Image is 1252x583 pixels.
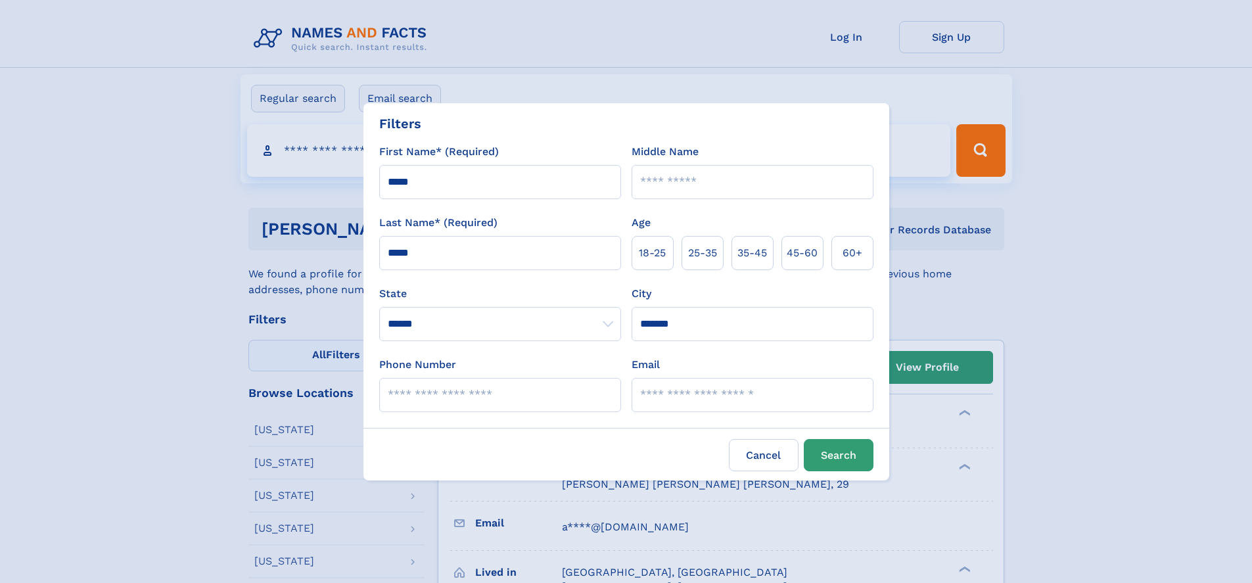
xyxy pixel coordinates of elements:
[379,114,421,133] div: Filters
[632,215,651,231] label: Age
[787,245,818,261] span: 45‑60
[379,357,456,373] label: Phone Number
[379,215,498,231] label: Last Name* (Required)
[639,245,666,261] span: 18‑25
[688,245,717,261] span: 25‑35
[379,144,499,160] label: First Name* (Required)
[379,286,621,302] label: State
[737,245,767,261] span: 35‑45
[804,439,873,471] button: Search
[632,357,660,373] label: Email
[632,144,699,160] label: Middle Name
[632,286,651,302] label: City
[729,439,799,471] label: Cancel
[843,245,862,261] span: 60+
